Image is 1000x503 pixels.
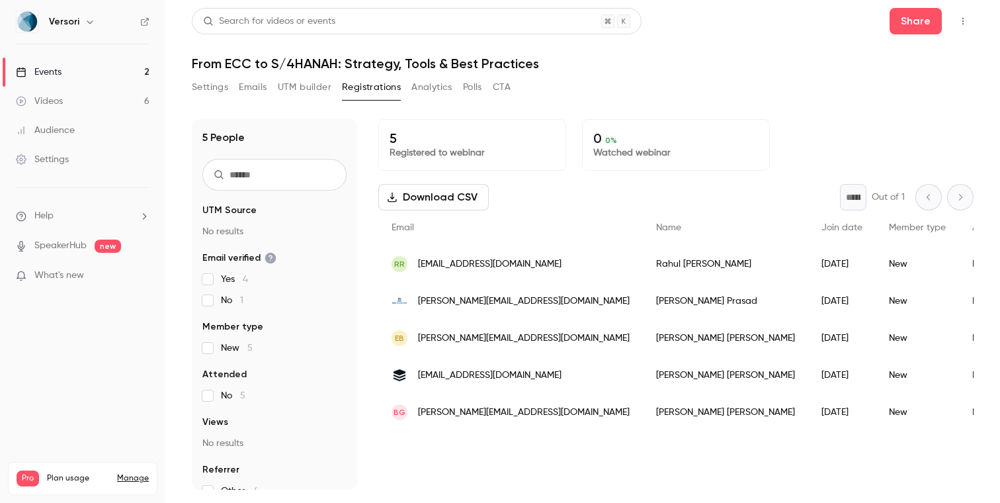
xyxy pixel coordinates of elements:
button: Share [890,8,942,34]
span: Help [34,209,54,223]
span: 0 % [605,136,617,145]
span: Other [221,484,259,498]
div: [PERSON_NAME] [PERSON_NAME] [643,357,808,394]
span: Name [656,223,681,232]
button: Registrations [342,77,401,98]
span: Email [392,223,414,232]
div: Rahul [PERSON_NAME] [643,246,808,283]
div: [DATE] [808,357,876,394]
div: [DATE] [808,394,876,431]
span: [PERSON_NAME][EMAIL_ADDRESS][DOMAIN_NAME] [418,332,630,345]
span: Member type [202,320,263,334]
span: Referrer [202,463,239,477]
li: help-dropdown-opener [16,209,149,223]
div: Settings [16,153,69,166]
span: Views [202,416,228,429]
span: Pro [17,471,39,486]
p: Registered to webinar [390,146,555,160]
span: [EMAIL_ADDRESS][DOMAIN_NAME] [418,369,562,383]
span: What's new [34,269,84,283]
span: No [221,294,243,307]
div: [PERSON_NAME] Prasad [643,283,808,320]
div: Videos [16,95,63,108]
span: Email verified [202,251,276,265]
p: No results [202,437,347,450]
span: Attended [202,368,247,381]
span: 5 [247,343,253,353]
p: 5 [390,130,555,146]
span: new [95,240,121,253]
span: New [221,342,253,355]
span: 4 [253,486,259,496]
div: [PERSON_NAME] [PERSON_NAME] [643,320,808,357]
div: New [876,394,959,431]
span: Plan usage [47,473,109,484]
div: New [876,246,959,283]
p: 0 [593,130,759,146]
button: Download CSV [378,184,489,210]
button: Emails [239,77,267,98]
button: CTA [493,77,511,98]
span: EB [395,332,404,344]
p: No results [202,225,347,238]
img: tatatechnologies.com [392,293,407,309]
span: BG [394,406,405,418]
span: 5 [240,391,245,400]
h1: From ECC to S/4HANAH: Strategy, Tools & Best Practices [192,56,974,71]
span: [EMAIL_ADDRESS][DOMAIN_NAME] [418,257,562,271]
a: Manage [117,473,149,484]
div: [DATE] [808,320,876,357]
span: Join date [821,223,862,232]
div: [DATE] [808,246,876,283]
span: Member type [889,223,946,232]
section: facet-groups [202,204,347,498]
h1: 5 People [202,130,245,146]
span: [PERSON_NAME][EMAIL_ADDRESS][DOMAIN_NAME] [418,295,630,308]
div: Search for videos or events [203,15,335,28]
span: RR [394,258,405,270]
button: Settings [192,77,228,98]
p: Watched webinar [593,146,759,160]
h6: Versori [49,15,79,28]
div: New [876,283,959,320]
div: New [876,320,959,357]
button: UTM builder [278,77,331,98]
span: 4 [243,275,248,284]
img: Versori [17,11,38,32]
span: UTM Source [202,204,257,217]
div: Audience [16,124,75,137]
div: Events [16,66,62,79]
span: Yes [221,273,248,286]
div: [DATE] [808,283,876,320]
p: Out of 1 [872,191,905,204]
button: Analytics [411,77,452,98]
span: [PERSON_NAME][EMAIL_ADDRESS][DOMAIN_NAME] [418,406,630,420]
span: 1 [240,296,243,305]
img: sugarcrm.com [392,367,407,383]
a: SpeakerHub [34,239,87,253]
button: Polls [463,77,482,98]
span: No [221,389,245,402]
div: [PERSON_NAME] [PERSON_NAME] [643,394,808,431]
div: New [876,357,959,394]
